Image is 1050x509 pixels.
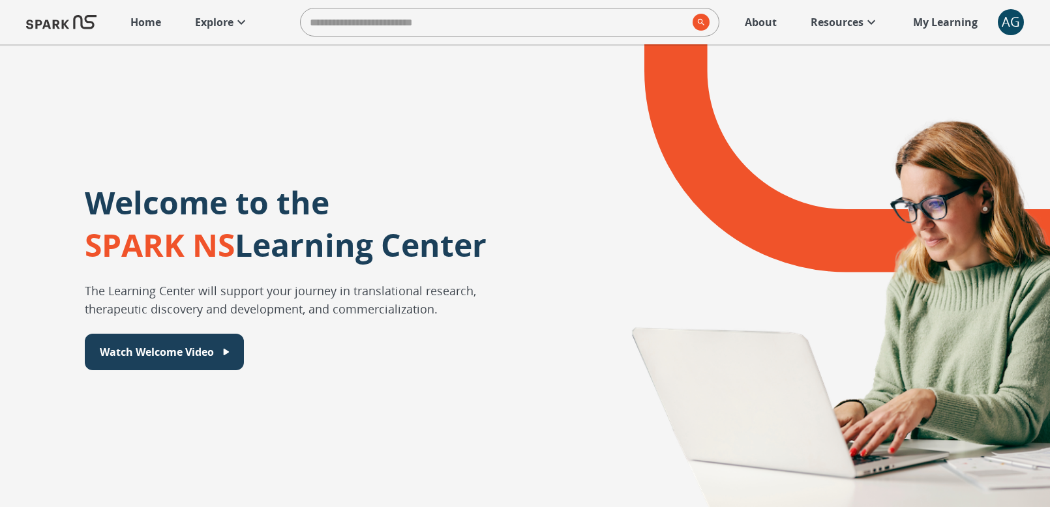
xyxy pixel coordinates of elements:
a: About [738,8,783,36]
a: Resources [804,8,886,36]
button: account of current user [998,9,1024,35]
p: About [745,14,777,30]
a: Explore [188,8,256,36]
span: SPARK NS [85,224,235,266]
img: Logo of SPARK at Stanford [26,7,97,38]
p: Explore [195,14,233,30]
button: Watch Welcome Video [85,334,244,370]
p: Resources [811,14,863,30]
div: A montage of drug development icons and a SPARK NS logo design element [567,44,1050,507]
button: search [687,8,710,36]
p: Home [130,14,161,30]
a: My Learning [907,8,985,36]
div: AG [998,9,1024,35]
p: The Learning Center will support your journey in translational research, therapeutic discovery an... [85,282,511,318]
a: Home [124,8,168,36]
p: Watch Welcome Video [100,344,214,360]
p: My Learning [913,14,978,30]
p: Welcome to the Learning Center [85,181,487,266]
